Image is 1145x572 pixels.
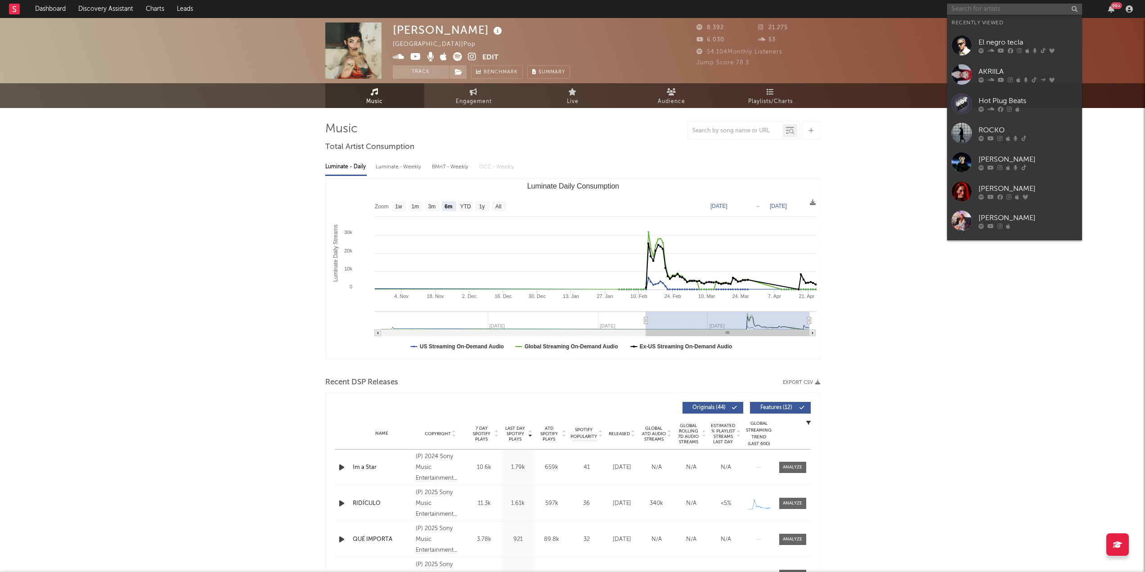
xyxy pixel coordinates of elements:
[750,402,811,414] button: Features(12)
[393,39,486,50] div: [GEOGRAPHIC_DATA] | Pop
[979,37,1078,48] div: El negro tecla
[1108,5,1114,13] button: 99+
[676,499,706,508] div: N/A
[642,426,666,442] span: Global ATD Audio Streams
[537,499,566,508] div: 597k
[676,423,701,445] span: Global Rolling 7D Audio Streams
[503,426,527,442] span: Last Day Spotify Plays
[416,487,465,520] div: (P) 2025 Sony Music Entertainment Argentina S.A.
[332,225,338,282] text: Luminate Daily Streams
[658,96,685,107] span: Audience
[395,203,402,210] text: 1w
[462,293,476,299] text: 2. Dec
[947,206,1082,235] a: [PERSON_NAME]
[676,463,706,472] div: N/A
[783,380,820,385] button: Export CSV
[748,96,793,107] span: Playlists/Charts
[711,535,741,544] div: N/A
[609,431,630,437] span: Released
[424,83,523,108] a: Engagement
[979,212,1078,223] div: [PERSON_NAME]
[570,427,597,440] span: Spotify Popularity
[482,52,498,63] button: Edit
[432,159,470,175] div: BMAT - Weekly
[523,83,622,108] a: Live
[471,65,523,79] a: Benchmark
[979,125,1078,135] div: ROCKO
[479,203,485,210] text: 1y
[484,67,518,78] span: Benchmark
[755,203,760,209] text: →
[393,65,449,79] button: Track
[630,293,647,299] text: 10. Feb
[756,405,797,410] span: Features ( 12 )
[979,66,1078,77] div: AKRIILA
[683,402,743,414] button: Originals(44)
[732,293,749,299] text: 24. Mar
[326,179,820,359] svg: Luminate Daily Consumption
[698,293,715,299] text: 10. Mar
[344,248,352,253] text: 20k
[344,266,352,271] text: 10k
[470,426,494,442] span: 7 Day Spotify Plays
[745,420,772,447] div: Global Streaming Trend (Last 60D)
[537,426,561,442] span: ATD Spotify Plays
[470,535,499,544] div: 3.78k
[597,293,613,299] text: 27. Jan
[470,499,499,508] div: 11.3k
[711,423,736,445] span: Estimated % Playlist Streams Last Day
[947,4,1082,15] input: Search for artists
[349,284,352,289] text: 0
[770,203,787,209] text: [DATE]
[696,60,749,66] span: Jump Score: 78.3
[353,499,412,508] a: RIDÍCULO
[353,535,412,544] a: QUÉ IMPORTA
[563,293,579,299] text: 13. Jan
[696,37,724,43] span: 6.030
[376,159,423,175] div: Luminate - Weekly
[710,203,727,209] text: [DATE]
[768,293,781,299] text: 7. Apr
[979,154,1078,165] div: [PERSON_NAME]
[799,293,814,299] text: 21. Apr
[664,293,681,299] text: 24. Feb
[688,127,783,135] input: Search by song name or URL
[642,463,672,472] div: N/A
[420,343,504,350] text: US Streaming On-Demand Audio
[947,60,1082,89] a: AKRIILA
[325,159,367,175] div: Luminate - Daily
[537,535,566,544] div: 89.8k
[325,142,414,153] span: Total Artist Consumption
[503,535,533,544] div: 921
[622,83,721,108] a: Audience
[696,49,782,55] span: 54.104 Monthly Listeners
[470,463,499,472] div: 10.6k
[460,203,471,210] text: YTD
[527,182,619,190] text: Luminate Daily Consumption
[642,499,672,508] div: 340k
[947,235,1082,265] a: [PERSON_NAME]
[539,70,565,75] span: Summary
[676,535,706,544] div: N/A
[495,203,501,210] text: All
[607,499,637,508] div: [DATE]
[571,535,602,544] div: 32
[952,18,1078,28] div: Recently Viewed
[947,177,1082,206] a: [PERSON_NAME]
[607,463,637,472] div: [DATE]
[528,293,545,299] text: 30. Dec
[524,343,618,350] text: Global Streaming On-Demand Audio
[571,463,602,472] div: 41
[325,377,398,388] span: Recent DSP Releases
[456,96,492,107] span: Engagement
[721,83,820,108] a: Playlists/Charts
[494,293,512,299] text: 16. Dec
[567,96,579,107] span: Live
[758,25,788,31] span: 21.275
[353,463,412,472] a: Im a Star
[375,203,389,210] text: Zoom
[325,83,424,108] a: Music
